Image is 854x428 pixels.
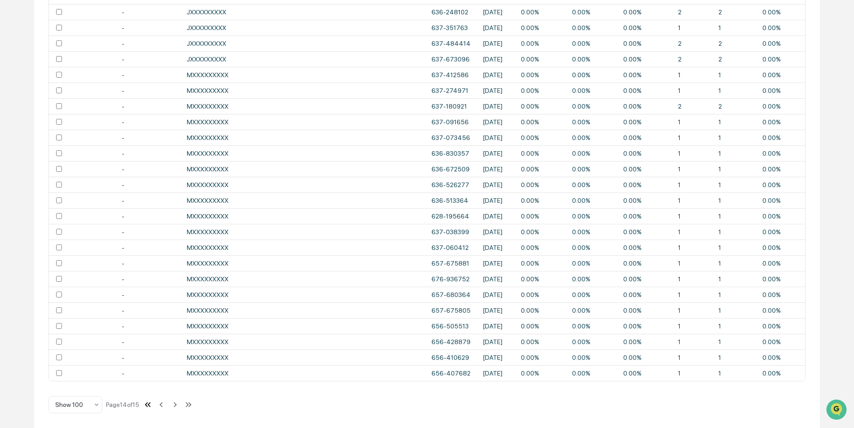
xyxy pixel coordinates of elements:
[618,287,673,302] td: 0.00%
[801,177,844,192] td: $0.00
[116,20,181,35] td: -
[713,287,757,302] td: 1
[426,130,477,145] td: 637-073456
[618,20,673,35] td: 0.00%
[116,114,181,130] td: -
[713,130,757,145] td: 1
[757,334,801,349] td: 0.00%
[9,114,16,121] div: 🖐️
[116,349,181,365] td: -
[426,83,477,98] td: 637-274971
[567,177,618,192] td: 0.00%
[567,255,618,271] td: 0.00%
[567,161,618,177] td: 0.00%
[426,98,477,114] td: 637-180921
[673,287,713,302] td: 1
[116,35,181,51] td: -
[673,98,713,114] td: 2
[801,287,844,302] td: $0.00
[477,224,515,240] td: [DATE]
[515,67,567,83] td: 0.00%
[713,83,757,98] td: 1
[713,177,757,192] td: 1
[515,130,567,145] td: 0.00%
[713,145,757,161] td: 1
[757,177,801,192] td: 0.00%
[116,83,181,98] td: -
[426,51,477,67] td: 637-673096
[801,35,844,51] td: $0.00
[426,318,477,334] td: 656-505513
[426,114,477,130] td: 637-091656
[426,161,477,177] td: 636-672509
[62,109,115,126] a: 🗄️Attestations
[713,318,757,334] td: 1
[116,145,181,161] td: -
[618,255,673,271] td: 0.00%
[567,302,618,318] td: 0.00%
[116,334,181,349] td: -
[515,271,567,287] td: 0.00%
[477,208,515,224] td: [DATE]
[567,114,618,130] td: 0.00%
[801,161,844,177] td: $0.00
[515,334,567,349] td: 0.00%
[567,287,618,302] td: 0.00%
[713,51,757,67] td: 2
[426,271,477,287] td: 676-936752
[181,208,426,224] td: MXXXXXXXXX
[801,271,844,287] td: $0.00
[426,302,477,318] td: 657-675805
[801,51,844,67] td: $0.00
[673,240,713,255] td: 1
[477,114,515,130] td: [DATE]
[757,208,801,224] td: 0.00%
[515,318,567,334] td: 0.00%
[618,35,673,51] td: 0.00%
[618,365,673,381] td: 0.00%
[801,83,844,98] td: $0.00
[801,130,844,145] td: $0.00
[713,224,757,240] td: 1
[757,51,801,67] td: 0.00%
[567,192,618,208] td: 0.00%
[801,192,844,208] td: $0.00
[426,255,477,271] td: 657-675881
[181,287,426,302] td: MXXXXXXXXX
[515,208,567,224] td: 0.00%
[515,365,567,381] td: 0.00%
[181,177,426,192] td: MXXXXXXXXX
[181,98,426,114] td: MXXXXXXXXX
[618,271,673,287] td: 0.00%
[567,4,618,20] td: 0.00%
[757,287,801,302] td: 0.00%
[713,4,757,20] td: 2
[673,177,713,192] td: 1
[181,224,426,240] td: MXXXXXXXXX
[618,130,673,145] td: 0.00%
[757,302,801,318] td: 0.00%
[618,145,673,161] td: 0.00%
[18,130,57,139] span: Data Lookup
[713,271,757,287] td: 1
[713,334,757,349] td: 1
[713,349,757,365] td: 1
[673,302,713,318] td: 1
[567,67,618,83] td: 0.00%
[515,83,567,98] td: 0.00%
[757,98,801,114] td: 0.00%
[618,83,673,98] td: 0.00%
[673,334,713,349] td: 1
[477,318,515,334] td: [DATE]
[757,224,801,240] td: 0.00%
[477,349,515,365] td: [DATE]
[515,4,567,20] td: 0.00%
[757,130,801,145] td: 0.00%
[515,114,567,130] td: 0.00%
[116,192,181,208] td: -
[515,145,567,161] td: 0.00%
[426,365,477,381] td: 656-407682
[618,208,673,224] td: 0.00%
[181,130,426,145] td: MXXXXXXXXX
[515,255,567,271] td: 0.00%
